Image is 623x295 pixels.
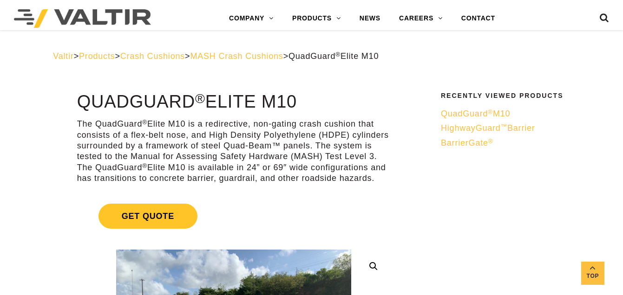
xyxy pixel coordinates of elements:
a: HighwayGuard™Barrier [441,123,564,134]
sup: ® [142,119,147,126]
sup: ® [195,91,205,106]
sup: ® [488,109,493,115]
a: NEWS [350,9,390,28]
a: Top [581,262,604,285]
a: BarrierGate® [441,138,564,148]
span: QuadGuard M10 [441,109,510,118]
a: CONTACT [452,9,505,28]
div: > > > > [53,51,570,62]
a: Crash Cushions [120,51,185,61]
span: Top [581,271,604,282]
h2: Recently Viewed Products [441,92,564,99]
a: PRODUCTS [283,9,350,28]
img: Valtir [14,9,151,28]
a: QuadGuard®M10 [441,109,564,119]
sup: ™ [501,123,507,130]
a: CAREERS [390,9,452,28]
span: HighwayGuard Barrier [441,123,535,133]
a: Get Quote [77,192,390,240]
span: Get Quote [98,204,197,229]
span: QuadGuard Elite M10 [289,51,379,61]
a: Products [79,51,115,61]
sup: ® [335,51,341,58]
p: The QuadGuard Elite M10 is a redirective, non-gating crash cushion that consists of a flex-belt n... [77,119,390,184]
sup: ® [142,162,147,169]
span: BarrierGate [441,138,493,147]
sup: ® [488,138,493,145]
a: MASH Crash Cushions [190,51,283,61]
a: Valtir [53,51,73,61]
h1: QuadGuard Elite M10 [77,92,390,112]
a: COMPANY [220,9,283,28]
